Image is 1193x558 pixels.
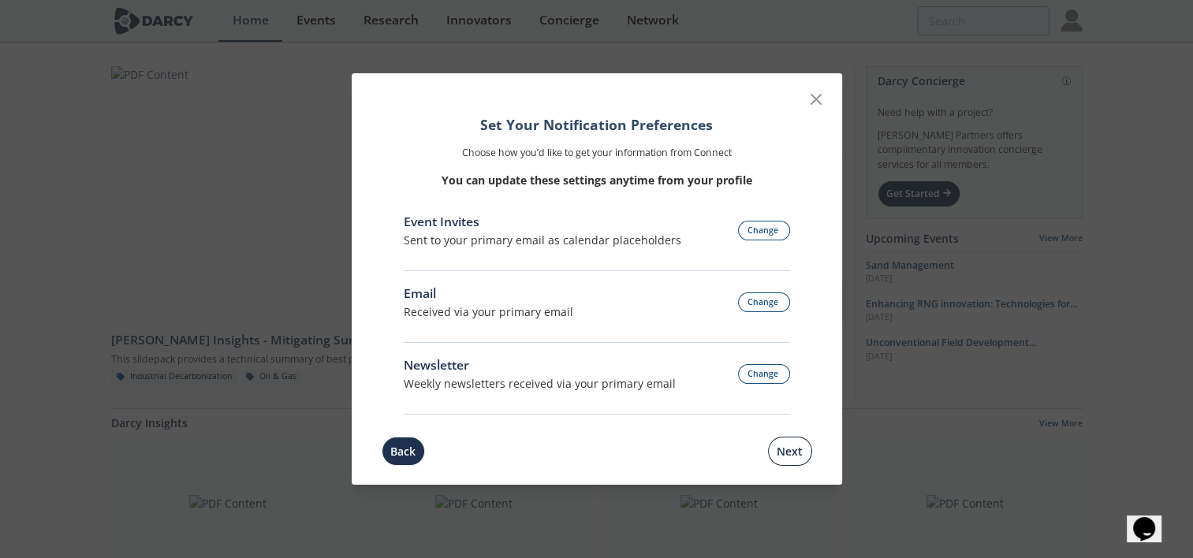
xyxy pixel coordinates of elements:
[404,375,676,392] div: Weekly newsletters received via your primary email
[738,364,790,384] button: Change
[1127,495,1177,542] iframe: chat widget
[404,285,573,303] div: Email
[738,292,790,312] button: Change
[404,213,681,232] div: Event Invites
[738,221,790,240] button: Change
[768,437,812,466] button: Next
[404,356,676,375] div: Newsletter
[404,232,681,248] div: Sent to your primary email as calendar placeholders
[404,114,790,135] h1: Set Your Notification Preferences
[404,172,790,188] p: You can update these settings anytime from your profile
[382,437,425,466] button: Back
[404,146,790,160] p: Choose how you’d like to get your information from Connect
[404,303,573,320] p: Received via your primary email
